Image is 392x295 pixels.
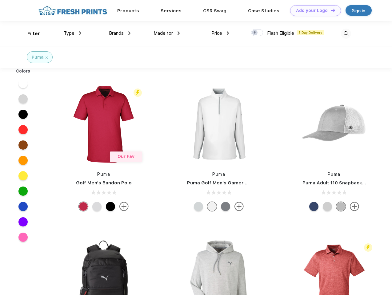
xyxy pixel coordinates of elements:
[46,57,48,59] img: filter_cancel.svg
[364,243,372,252] img: flash_active_toggle.svg
[27,30,40,37] div: Filter
[32,54,44,61] div: Puma
[37,5,109,16] img: fo%20logo%202.webp
[297,30,324,35] span: 5 Day Delivery
[106,202,115,211] div: Puma Black
[221,202,230,211] div: Quiet Shade
[187,180,284,186] a: Puma Golf Men's Gamer Golf Quarter-Zip
[11,68,35,74] div: Colors
[212,172,225,177] a: Puma
[211,30,222,36] span: Price
[328,172,341,177] a: Puma
[178,31,180,35] img: dropdown.png
[352,7,365,14] div: Sign in
[346,5,372,16] a: Sign in
[117,8,139,14] a: Products
[161,8,182,14] a: Services
[341,29,351,39] img: desktop_search.svg
[350,202,359,211] img: more.svg
[64,30,74,36] span: Type
[109,30,124,36] span: Brands
[227,31,229,35] img: dropdown.png
[323,202,332,211] div: Quarry Brt Whit
[331,9,335,12] img: DT
[203,8,226,14] a: CSR Swag
[134,88,142,97] img: flash_active_toggle.svg
[267,30,294,36] span: Flash Eligible
[128,31,130,35] img: dropdown.png
[296,8,328,13] div: Add your Logo
[92,202,102,211] div: High Rise
[119,202,129,211] img: more.svg
[63,83,145,165] img: func=resize&h=266
[234,202,244,211] img: more.svg
[79,202,88,211] div: Ski Patrol
[207,202,217,211] div: Bright White
[293,83,375,165] img: func=resize&h=266
[336,202,346,211] div: Quarry with Brt Whit
[118,154,134,159] span: Our Fav
[309,202,318,211] div: Peacoat with Qut Shd
[97,172,110,177] a: Puma
[76,180,132,186] a: Golf Men's Bandon Polo
[194,202,203,211] div: High Rise
[178,83,260,165] img: func=resize&h=266
[79,31,81,35] img: dropdown.png
[154,30,173,36] span: Made for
